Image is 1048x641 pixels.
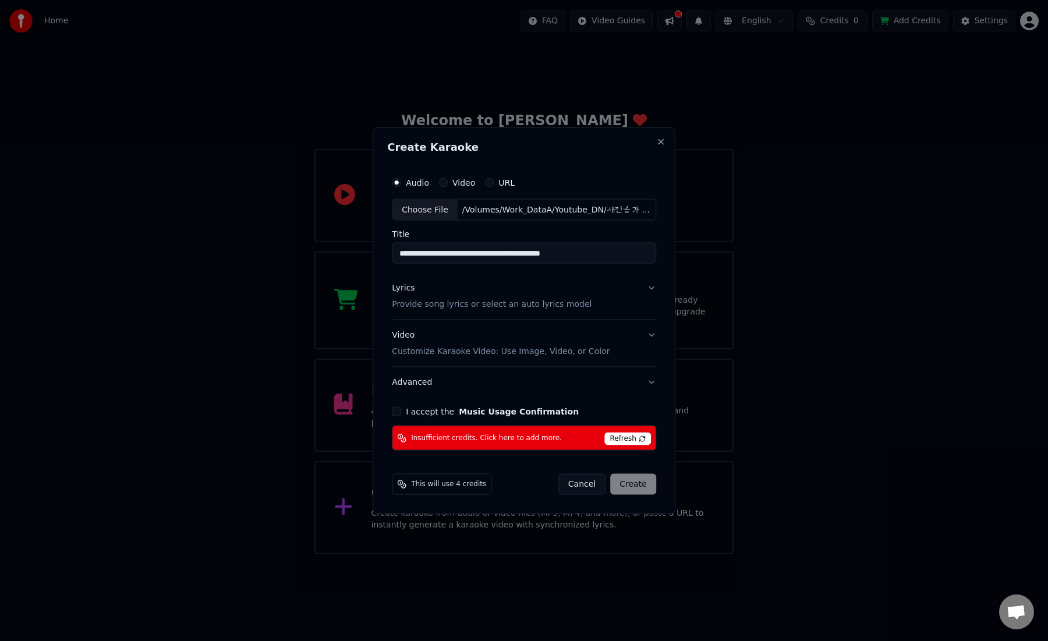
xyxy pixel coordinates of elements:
[387,141,661,152] h2: Create Karaoke
[558,474,606,495] button: Cancel
[498,178,515,186] label: URL
[411,433,562,442] span: Insufficient credits. Click here to add more.
[411,480,486,489] span: This will use 4 credits
[392,230,656,238] label: Title
[392,299,592,310] p: Provide song lyrics or select an auto lyrics model
[459,408,579,416] button: I accept the
[392,199,458,220] div: Choose File
[452,178,475,186] label: Video
[406,178,429,186] label: Audio
[604,433,650,445] span: Refresh
[392,273,656,320] button: LyricsProvide song lyrics or select an auto lyrics model
[392,330,610,357] div: Video
[392,282,415,294] div: Lyrics
[406,408,579,416] label: I accept the
[392,367,656,398] button: Advanced
[392,320,656,367] button: VideoCustomize Karaoke Video: Use Image, Video, or Color
[392,346,610,357] p: Customize Karaoke Video: Use Image, Video, or Color
[458,204,656,215] div: /Volumes/Work_DataA/Youtube_DN/새찬송가 전곡듣기 찬송가연속듣기 찬송가 한곡씩듣기...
